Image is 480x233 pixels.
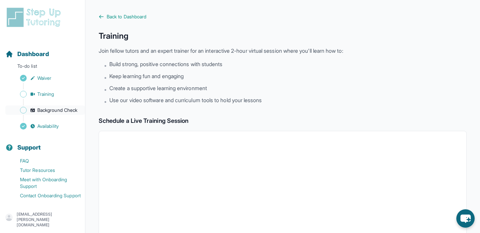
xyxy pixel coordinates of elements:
[3,63,82,72] p: To-do list
[5,7,65,28] img: logo
[37,107,77,113] span: Background Check
[37,91,54,97] span: Training
[5,156,85,166] a: FAQ
[5,105,85,115] a: Background Check
[3,39,82,61] button: Dashboard
[17,212,80,228] p: [EMAIL_ADDRESS][PERSON_NAME][DOMAIN_NAME]
[5,89,85,99] a: Training
[99,47,467,55] p: Join fellow tutors and an expert trainer for an interactive 2-hour virtual session where you'll l...
[5,73,85,83] a: Waiver
[104,61,107,69] span: •
[5,191,85,200] a: Contact Onboarding Support
[37,75,51,81] span: Waiver
[5,166,85,175] a: Tutor Resources
[107,13,146,20] span: Back to Dashboard
[104,73,107,81] span: •
[17,49,49,59] span: Dashboard
[99,31,467,41] h1: Training
[3,132,82,155] button: Support
[5,49,49,59] a: Dashboard
[104,85,107,93] span: •
[5,122,85,131] a: Availability
[109,84,207,92] span: Create a supportive learning environment
[109,96,262,104] span: Use our video software and curriculum tools to hold your lessons
[37,123,59,130] span: Availability
[5,212,80,228] button: [EMAIL_ADDRESS][PERSON_NAME][DOMAIN_NAME]
[99,116,467,126] h2: Schedule a Live Training Session
[5,175,85,191] a: Meet with Onboarding Support
[17,143,41,152] span: Support
[99,13,467,20] a: Back to Dashboard
[109,60,222,68] span: Build strong, positive connections with students
[456,209,475,228] button: chat-button
[109,72,184,80] span: Keep learning fun and engaging
[104,97,107,105] span: •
